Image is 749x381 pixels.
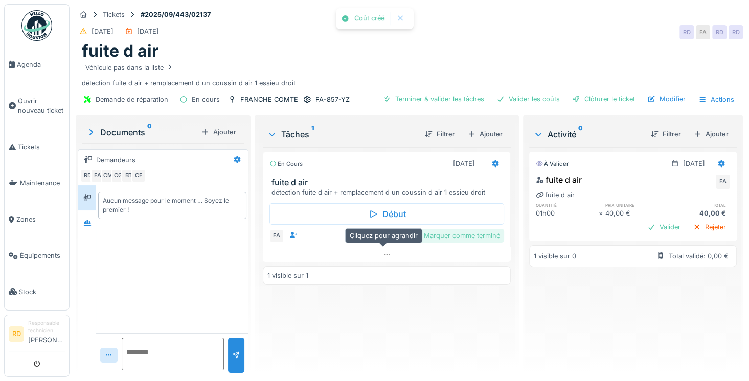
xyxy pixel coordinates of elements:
span: Équipements [20,251,65,260]
div: 40,00 € [668,208,730,218]
h6: total [668,202,730,208]
sup: 1 [311,128,314,140]
div: × [599,208,605,218]
div: Actions [694,92,739,107]
div: RD [80,169,95,183]
a: Stock [5,274,69,310]
span: Stock [19,287,65,297]
div: Début [269,203,504,225]
div: FRANCHE COMTE [240,94,298,104]
div: RD [712,25,727,39]
sup: 0 [578,128,583,140]
div: Marquer comme terminé [407,229,504,243]
div: [DATE] [137,27,159,36]
a: Équipements [5,237,69,274]
div: Responsable technicien [28,319,65,335]
a: Agenda [5,46,69,83]
div: Ajouter [689,127,733,141]
span: Tickets [18,142,65,152]
div: En cours [269,160,303,169]
span: Maintenance [20,178,65,188]
h3: fuite d air [271,178,506,187]
div: CF [131,169,146,183]
sup: 0 [147,126,152,138]
div: CM [101,169,115,183]
div: En cours [192,94,220,104]
div: Valider les coûts [492,92,564,106]
div: 01h00 [536,208,598,218]
div: détection fuite d air + remplacement d un coussin d air 1 essieu droit [82,61,737,88]
div: Activité [533,128,642,140]
div: À valider [536,160,569,169]
a: Zones [5,201,69,237]
span: Agenda [17,60,65,69]
div: 40,00 € [605,208,667,218]
a: Tickets [5,129,69,165]
span: Ouvrir nouveau ticket [18,96,65,115]
div: [DATE] [92,27,114,36]
div: FA [716,175,730,189]
div: CG [111,169,125,183]
div: Cliquez pour agrandir [345,228,422,243]
div: fuite d air [536,174,582,186]
div: Terminer & valider les tâches [379,92,488,106]
div: 1 visible sur 1 [267,271,308,280]
div: fuite d air [536,190,575,200]
div: Demande de réparation [96,94,168,104]
div: [DATE] [683,159,705,169]
div: Filtrer [646,127,685,141]
a: Maintenance [5,165,69,201]
h6: prix unitaire [605,202,667,208]
div: RD [679,25,694,39]
div: Valider [643,220,685,234]
div: Ajouter [463,127,507,141]
span: Zones [16,215,65,224]
div: Filtrer [420,127,459,141]
div: Documents [86,126,197,138]
div: Total validé: 0,00 € [669,251,729,261]
div: détection fuite d air + remplacement d un coussin d air 1 essieu droit [271,187,506,197]
div: Demandeurs [96,155,135,165]
div: BT [121,169,135,183]
h6: quantité [536,202,598,208]
a: RD Responsable technicien[PERSON_NAME] [9,319,65,351]
div: FA [269,229,284,243]
div: FA [696,25,710,39]
div: Véhicule pas dans la liste [85,63,174,73]
li: [PERSON_NAME] [28,319,65,349]
div: Coût créé [354,14,384,23]
div: Tickets [103,10,125,19]
div: Aucun message pour le moment … Soyez le premier ! [103,196,242,215]
div: Clôturer le ticket [568,92,639,106]
h1: fuite d air [82,41,158,61]
div: FA [90,169,105,183]
a: Ouvrir nouveau ticket [5,83,69,129]
div: Rejeter [689,220,730,234]
div: [DATE] [453,159,475,169]
img: Badge_color-CXgf-gQk.svg [21,10,52,41]
div: Ajouter [197,125,240,139]
strong: #2025/09/443/02137 [137,10,215,19]
div: Modifier [643,92,690,106]
div: RD [729,25,743,39]
li: RD [9,326,24,342]
div: FA-857-YZ [315,94,350,104]
div: 1 visible sur 0 [534,251,576,261]
div: Tâches [267,128,416,140]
